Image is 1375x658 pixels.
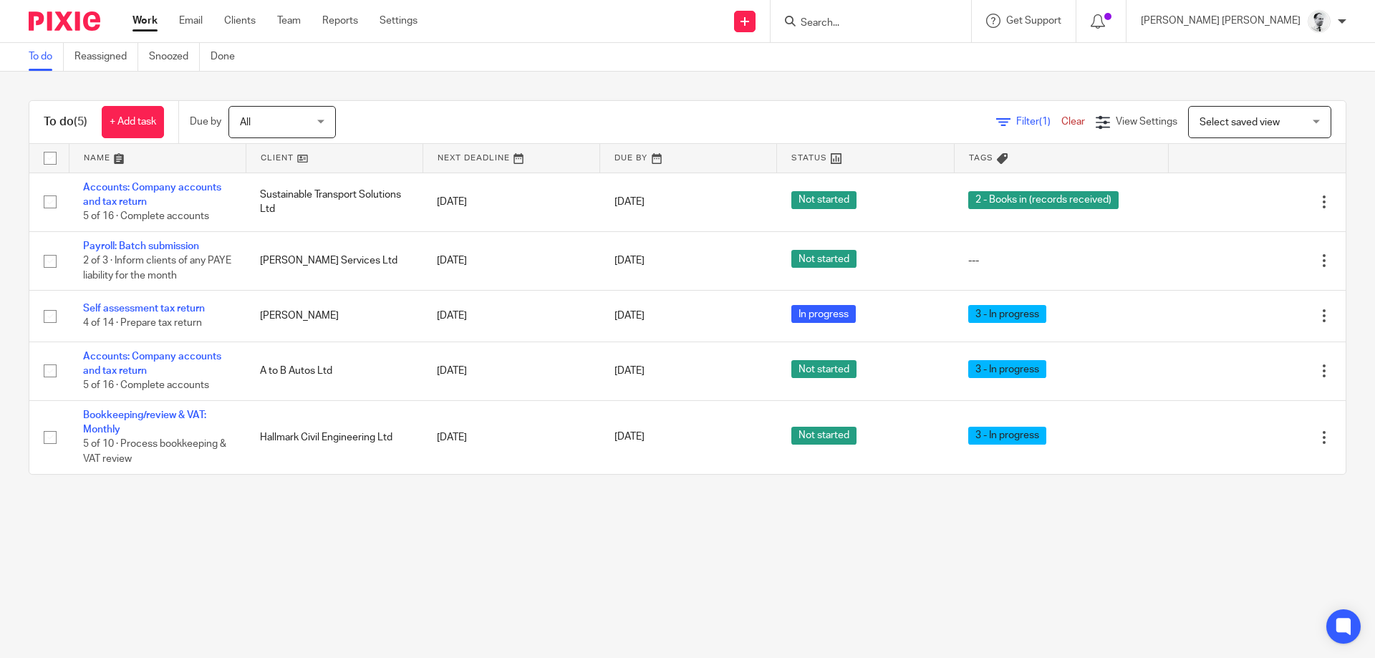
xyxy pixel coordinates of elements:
p: Due by [190,115,221,129]
span: In progress [791,305,856,323]
a: Accounts: Company accounts and tax return [83,352,221,376]
a: Snoozed [149,43,200,71]
h1: To do [44,115,87,130]
span: 3 - In progress [968,305,1046,323]
a: Bookkeeping/review & VAT: Monthly [83,410,206,435]
a: Team [277,14,301,28]
a: Clients [224,14,256,28]
input: Search [799,17,928,30]
span: [DATE] [614,432,645,442]
a: Reports [322,14,358,28]
span: Not started [791,250,857,268]
span: View Settings [1116,117,1177,127]
a: Self assessment tax return [83,304,205,314]
span: Tags [969,154,993,162]
span: 2 of 3 · Inform clients of any PAYE liability for the month [83,256,231,281]
a: Done [211,43,246,71]
a: Work [132,14,158,28]
span: [DATE] [614,366,645,376]
div: --- [968,253,1154,268]
span: (1) [1039,117,1051,127]
span: 4 of 14 · Prepare tax return [83,319,202,329]
span: Not started [791,191,857,209]
span: [DATE] [614,197,645,207]
p: [PERSON_NAME] [PERSON_NAME] [1141,14,1301,28]
span: [DATE] [614,311,645,321]
a: Reassigned [74,43,138,71]
td: [DATE] [423,231,599,290]
span: All [240,117,251,127]
span: Select saved view [1200,117,1280,127]
a: Clear [1061,117,1085,127]
a: Settings [380,14,418,28]
span: 2 - Books in (records received) [968,191,1119,209]
td: [DATE] [423,173,599,231]
span: 3 - In progress [968,360,1046,378]
span: 5 of 10 · Process bookkeeping & VAT review [83,440,226,465]
td: Sustainable Transport Solutions Ltd [246,173,423,231]
img: Pixie [29,11,100,31]
span: (5) [74,116,87,127]
td: A to B Autos Ltd [246,342,423,400]
a: To do [29,43,64,71]
span: Filter [1016,117,1061,127]
td: [DATE] [423,400,599,473]
td: [DATE] [423,291,599,342]
span: 3 - In progress [968,427,1046,445]
span: Not started [791,427,857,445]
td: [PERSON_NAME] Services Ltd [246,231,423,290]
td: Hallmark Civil Engineering Ltd [246,400,423,473]
a: Accounts: Company accounts and tax return [83,183,221,207]
span: 5 of 16 · Complete accounts [83,211,209,221]
a: + Add task [102,106,164,138]
td: [DATE] [423,342,599,400]
td: [PERSON_NAME] [246,291,423,342]
img: Mass_2025.jpg [1308,10,1331,33]
span: Get Support [1006,16,1061,26]
a: Payroll: Batch submission [83,241,199,251]
a: Email [179,14,203,28]
span: Not started [791,360,857,378]
span: [DATE] [614,256,645,266]
span: 5 of 16 · Complete accounts [83,380,209,390]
